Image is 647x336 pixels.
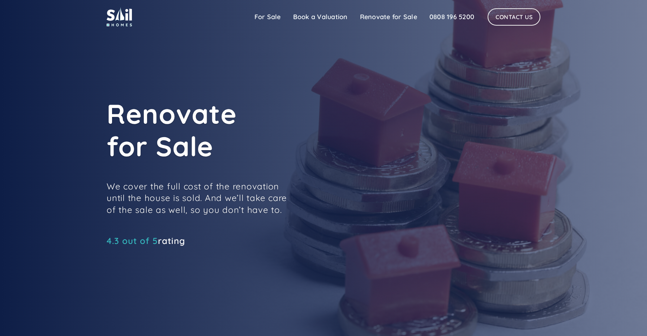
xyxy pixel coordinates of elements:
[107,237,185,244] div: rating
[354,10,423,24] a: Renovate for Sale
[107,97,432,162] h1: Renovate for Sale
[423,10,480,24] a: 0808 196 5200
[488,8,540,26] a: Contact Us
[107,7,132,26] img: sail home logo
[107,248,215,257] iframe: Customer reviews powered by Trustpilot
[107,237,185,244] a: 4.3 out of 5rating
[107,180,287,215] p: We cover the full cost of the renovation until the house is sold. And we’ll take care of the sale...
[248,10,287,24] a: For Sale
[107,235,158,246] span: 4.3 out of 5
[287,10,354,24] a: Book a Valuation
